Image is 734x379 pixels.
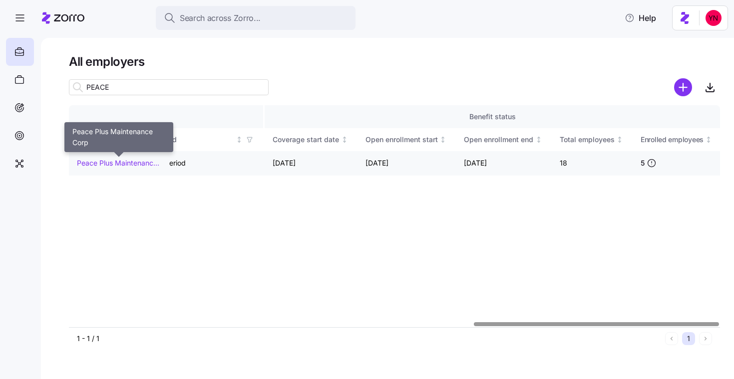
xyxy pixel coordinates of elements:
[152,136,159,143] div: Sorted ascending
[77,334,661,344] div: 1 - 1 / 1
[69,54,720,69] h1: All employers
[456,128,552,151] th: Open enrollment endNot sorted
[236,136,243,143] div: Not sorted
[464,134,533,145] div: Open enrollment end
[705,136,712,143] div: Not sorted
[265,128,358,151] th: Coverage start dateNot sorted
[665,332,678,345] button: Previous page
[77,158,160,168] a: Peace Plus Maintenance Corp
[552,128,633,151] th: Total employeesNot sorted
[625,12,656,24] span: Help
[128,134,234,145] div: Waiting Period
[358,128,456,151] th: Open enrollment startNot sorted
[674,78,692,96] svg: add icon
[358,151,456,176] td: [DATE]
[265,151,358,176] td: [DATE]
[633,128,720,151] th: Enrolled employeesNot sorted
[439,136,446,143] div: Not sorted
[706,10,722,26] img: 113f96d2b49c10db4a30150f42351c8a
[616,136,623,143] div: Not sorted
[699,332,712,345] button: Next page
[535,136,542,143] div: Not sorted
[641,135,704,145] span: Enrolled employees
[456,151,552,176] td: [DATE]
[366,134,438,145] div: Open enrollment start
[617,8,664,28] button: Help
[560,134,615,145] div: Total employees
[156,6,356,30] button: Search across Zorro...
[120,151,265,176] td: No waiting period
[341,136,348,143] div: Not sorted
[273,134,339,145] div: Coverage start date
[77,134,151,145] div: Company name
[273,111,712,122] div: Benefit status
[69,79,269,95] input: Search employer
[641,158,645,168] span: 5
[552,151,633,176] td: 18
[69,128,169,151] th: Company nameSorted ascending
[120,128,265,151] th: Waiting PeriodNot sorted
[180,12,261,24] span: Search across Zorro...
[682,332,695,345] button: 1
